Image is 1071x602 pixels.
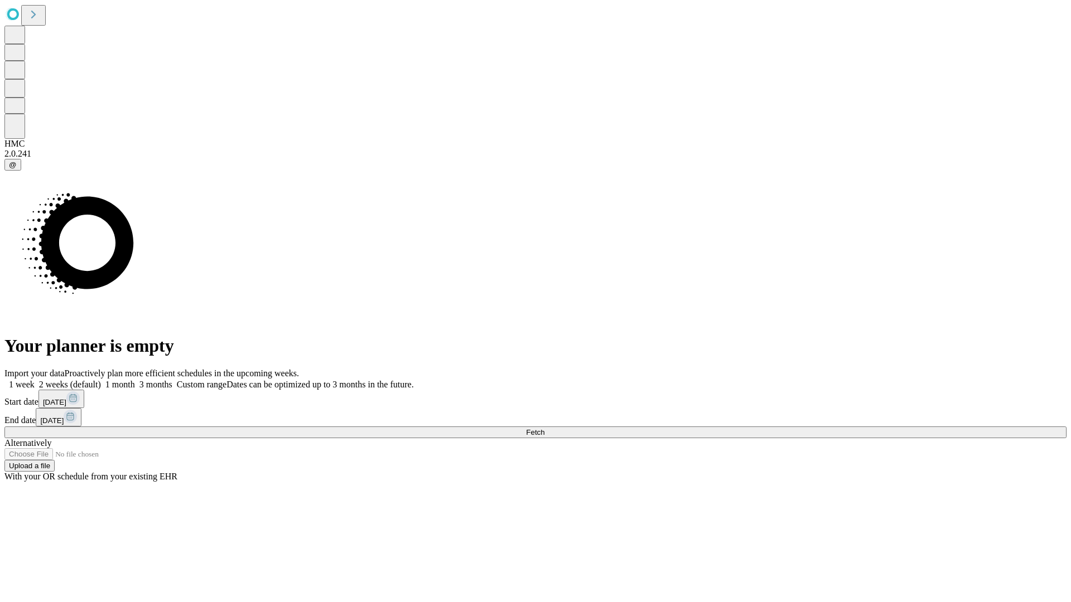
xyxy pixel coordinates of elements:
[4,408,1067,426] div: End date
[526,428,544,436] span: Fetch
[4,336,1067,356] h1: Your planner is empty
[4,438,51,448] span: Alternatively
[4,472,177,481] span: With your OR schedule from your existing EHR
[4,159,21,171] button: @
[4,368,65,378] span: Import your data
[4,390,1067,408] div: Start date
[65,368,299,378] span: Proactively plan more efficient schedules in the upcoming weeks.
[43,398,66,406] span: [DATE]
[4,149,1067,159] div: 2.0.241
[38,390,84,408] button: [DATE]
[105,380,135,389] span: 1 month
[226,380,413,389] span: Dates can be optimized up to 3 months in the future.
[4,139,1067,149] div: HMC
[177,380,226,389] span: Custom range
[40,416,64,425] span: [DATE]
[39,380,101,389] span: 2 weeks (default)
[9,161,17,169] span: @
[139,380,172,389] span: 3 months
[36,408,81,426] button: [DATE]
[9,380,35,389] span: 1 week
[4,426,1067,438] button: Fetch
[4,460,55,472] button: Upload a file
